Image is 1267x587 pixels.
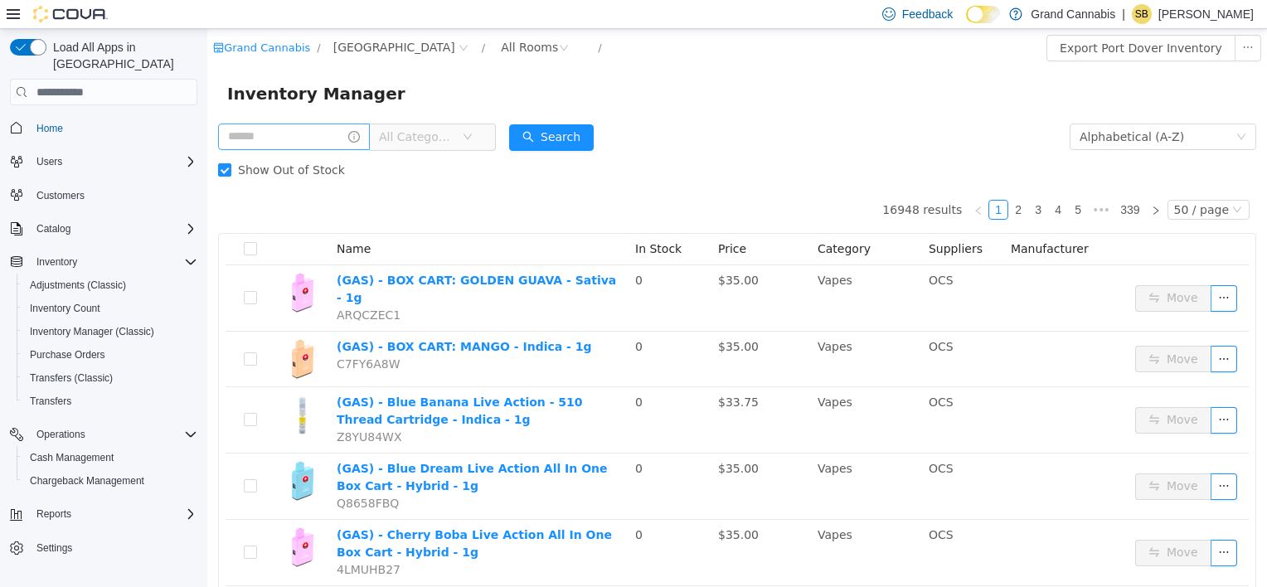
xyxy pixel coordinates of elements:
span: OCS [721,311,746,324]
button: Inventory [3,250,204,274]
a: Purchase Orders [23,345,112,365]
span: OCS [721,433,746,446]
button: icon: swapMove [928,511,1004,537]
span: Purchase Orders [23,345,197,365]
button: Users [3,150,204,173]
span: 0 [428,499,435,512]
td: Vapes [604,491,715,557]
img: (GAS) - Blue Banana Live Action - 510 Thread Cartridge - Indica - 1g hero shot [75,365,116,406]
span: Transfers (Classic) [30,371,113,385]
span: Suppliers [721,213,775,226]
span: Transfers [23,391,197,411]
i: icon: down [1029,103,1039,114]
div: Alphabetical (A-Z) [872,95,977,120]
span: Category [610,213,663,226]
span: Reports [30,504,197,524]
button: Operations [3,423,204,446]
button: icon: ellipsis [1003,511,1030,537]
button: icon: swapMove [928,317,1004,343]
li: Next 5 Pages [881,171,907,191]
a: (GAS) - BOX CART: MANGO - Indica - 1g [129,311,385,324]
span: Feedback [902,6,953,22]
span: Inventory [30,252,197,272]
button: Inventory [30,252,84,272]
a: Home [30,119,70,138]
span: Inventory Count [23,298,197,318]
li: 1 [781,171,801,191]
img: (GAS) - BOX CART: MANGO - Indica - 1g hero shot [75,309,116,351]
li: Previous Page [761,171,781,191]
img: Cova [33,6,108,22]
span: Customers [30,185,197,206]
i: icon: left [766,177,776,187]
a: 339 [908,172,937,190]
i: icon: info-circle [141,102,153,114]
button: icon: ellipsis [1003,256,1030,283]
button: icon: ellipsis [1003,444,1030,471]
div: All Rooms [294,6,351,31]
span: Manufacturer [803,213,881,226]
span: 0 [428,311,435,324]
button: Inventory Count [17,297,204,320]
span: C7FY6A8W [129,328,193,342]
p: Grand Cannabis [1031,4,1115,24]
p: [PERSON_NAME] [1158,4,1254,24]
a: 1 [782,172,800,190]
div: Samantha Bailey [1132,4,1152,24]
button: icon: ellipsis [1027,6,1054,32]
span: Dark Mode [966,23,967,24]
span: 4LMUHB27 [129,534,193,547]
span: Q8658FBQ [129,468,192,481]
span: Users [36,155,62,168]
button: Reports [30,504,78,524]
span: Inventory Count [30,302,100,315]
span: Inventory Manager (Classic) [23,322,197,342]
span: Inventory Manager [20,51,208,78]
span: OCS [721,245,746,258]
div: 50 / page [967,172,1022,190]
span: ARQCZEC1 [129,279,193,293]
a: Chargeback Management [23,471,151,491]
button: icon: swapMove [928,444,1004,471]
span: In Stock [428,213,474,226]
span: Customers [36,189,85,202]
span: Name [129,213,163,226]
span: / [109,12,113,25]
button: icon: ellipsis [1003,317,1030,343]
button: Users [30,152,69,172]
button: Customers [3,183,204,207]
span: 0 [428,433,435,446]
span: Inventory Manager (Classic) [30,325,154,338]
span: All Categories [172,99,247,116]
span: Reports [36,507,71,521]
li: 5 [861,171,881,191]
i: icon: shop [6,13,17,24]
span: / [391,12,394,25]
button: Transfers (Classic) [17,366,204,390]
img: (GAS) - Cherry Boba Live Action All In One Box Cart - Hybrid - 1g hero shot [75,497,116,539]
button: Reports [3,502,204,526]
p: | [1122,4,1125,24]
a: (GAS) - Blue Banana Live Action - 510 Thread Cartridge - Indica - 1g [129,366,376,397]
a: (GAS) - Cherry Boba Live Action All In One Box Cart - Hybrid - 1g [129,499,405,530]
span: Chargeback Management [23,471,197,491]
span: $35.00 [511,311,551,324]
a: (GAS) - Blue Dream Live Action All In One Box Cart - Hybrid - 1g [129,433,400,463]
button: Transfers [17,390,204,413]
a: Inventory Manager (Classic) [23,322,161,342]
span: Catalog [36,222,70,235]
span: $33.75 [511,366,551,380]
button: Export Port Dover Inventory [839,6,1028,32]
a: Customers [30,186,91,206]
span: Price [511,213,539,226]
li: 2 [801,171,821,191]
a: Adjustments (Classic) [23,275,133,295]
a: 2 [802,172,820,190]
span: Cash Management [23,448,197,468]
span: Operations [30,424,197,444]
button: Home [3,115,204,139]
button: Catalog [3,217,204,240]
span: $35.00 [511,245,551,258]
span: OCS [721,499,746,512]
span: $35.00 [511,499,551,512]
